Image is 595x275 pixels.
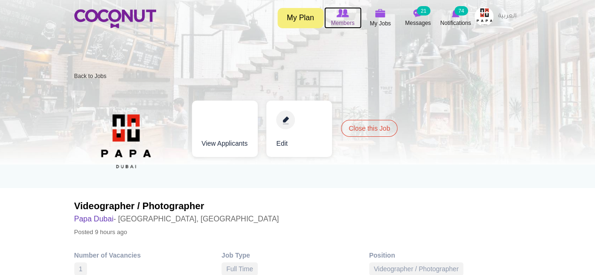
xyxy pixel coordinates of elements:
a: My Jobs My Jobs [362,7,399,29]
img: Browse Members [336,9,349,17]
img: Messages [413,9,423,17]
span: My Jobs [370,19,391,28]
small: 74 [454,6,468,16]
div: Number of Vacancies [74,251,222,260]
span: Notifications [440,18,471,28]
img: Home [74,9,156,28]
p: Posted 9 hours ago [74,226,279,239]
a: Messages Messages 21 [399,7,437,29]
h3: - [GEOGRAPHIC_DATA], [GEOGRAPHIC_DATA] [74,212,279,226]
a: Close this Job [341,120,397,137]
span: Members [331,18,354,28]
h2: Videographer / Photographer [74,199,279,212]
a: View Applicants [192,101,258,157]
img: Notifications [452,9,460,17]
div: Job Type [222,251,369,260]
a: Notifications Notifications 74 [437,7,475,29]
img: My Jobs [375,9,386,17]
span: Messages [405,18,431,28]
a: Edit [266,101,332,157]
div: Position [369,251,517,260]
a: Back to Jobs [74,73,107,79]
a: Papa Dubai [74,215,114,223]
a: Browse Members Members [324,7,362,29]
small: 21 [417,6,430,16]
a: My Plan [278,8,324,28]
a: العربية [493,7,521,26]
